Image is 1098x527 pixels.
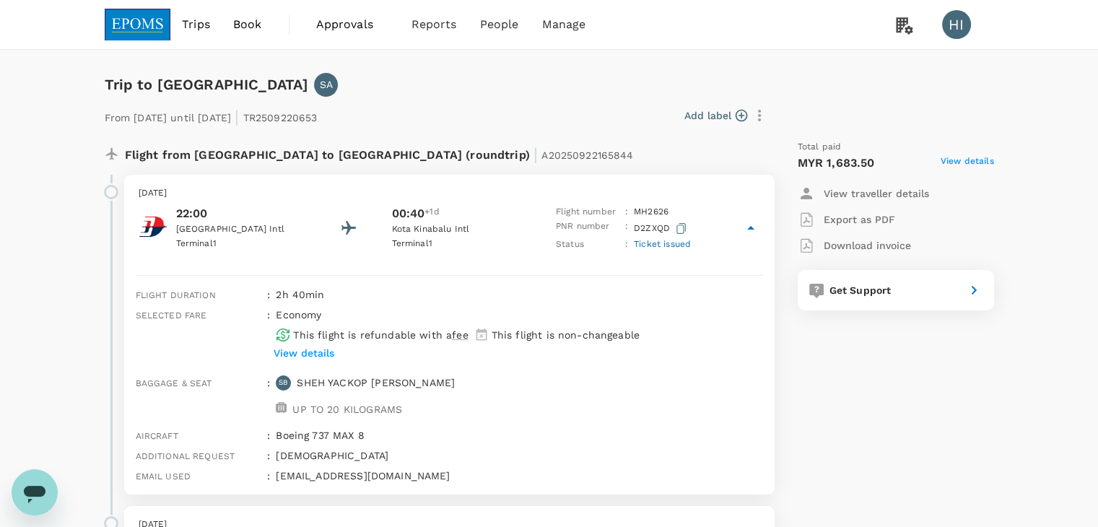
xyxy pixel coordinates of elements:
p: 22:00 [176,205,306,222]
p: [DATE] [139,186,760,201]
img: EPOMS SDN BHD [105,9,171,40]
span: Additional request [136,451,235,461]
p: Export as PDF [824,212,895,227]
p: [EMAIL_ADDRESS][DOMAIN_NAME] [276,469,762,483]
p: Flight number [556,205,619,219]
span: Get Support [829,284,892,296]
span: Flight duration [136,290,216,300]
div: : [261,422,270,443]
p: This flight is non-changeable [492,328,640,342]
div: : [261,302,270,370]
p: From [DATE] until [DATE] TR2509220653 [105,103,318,129]
span: View details [941,154,994,172]
span: Total paid [798,140,842,154]
p: SHEH YACKOP [PERSON_NAME] [297,375,455,390]
button: Add label [684,108,747,123]
button: View details [270,342,338,364]
span: Aircraft [136,431,178,441]
span: A20250922165844 [541,149,633,161]
span: Baggage & seat [136,378,212,388]
div: : [261,443,270,463]
p: Download invoice [824,238,911,253]
div: : [261,463,270,483]
p: 2h 40min [276,287,762,302]
span: Trips [182,16,210,33]
p: SB [279,378,288,388]
span: Approvals [316,16,388,33]
p: : [625,205,628,219]
button: Export as PDF [798,206,895,232]
p: This flight is refundable with a [293,328,468,342]
span: | [235,107,239,127]
div: HI [942,10,971,39]
p: SA [320,77,333,92]
img: baggage-icon [276,402,287,413]
p: economy [276,308,321,322]
p: UP TO 20 KILOGRAMS [292,402,402,417]
span: Reports [411,16,457,33]
h6: Trip to [GEOGRAPHIC_DATA] [105,73,309,96]
span: Book [233,16,262,33]
p: Terminal 1 [391,237,521,251]
img: Malaysia Airlines [139,212,167,241]
p: Terminal 1 [176,237,306,251]
p: [GEOGRAPHIC_DATA] Intl [176,222,306,237]
p: : [625,238,628,252]
p: View traveller details [824,186,929,201]
span: Selected fare [136,310,207,321]
p: Flight from [GEOGRAPHIC_DATA] to [GEOGRAPHIC_DATA] (roundtrip) [125,140,634,166]
span: | [533,144,538,165]
span: +1d [424,205,439,222]
p: Status [556,238,619,252]
span: Manage [541,16,585,33]
span: People [480,16,519,33]
button: View traveller details [798,180,929,206]
button: Download invoice [798,232,911,258]
div: : [261,370,270,422]
span: Email used [136,471,191,482]
div: : [261,282,270,302]
span: fee [452,329,468,341]
div: [DEMOGRAPHIC_DATA] [270,443,762,463]
p: PNR number [556,219,619,238]
p: MH 2626 [634,205,668,219]
div: Boeing 737 MAX 8 [270,422,762,443]
p: 00:40 [391,205,424,222]
p: D2ZXQD [634,219,689,238]
p: MYR 1,683.50 [798,154,875,172]
iframe: Button to launch messaging window [12,469,58,515]
p: View details [274,346,334,360]
span: Ticket issued [634,239,691,249]
p: Kota Kinabalu Intl [391,222,521,237]
p: : [625,219,628,238]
